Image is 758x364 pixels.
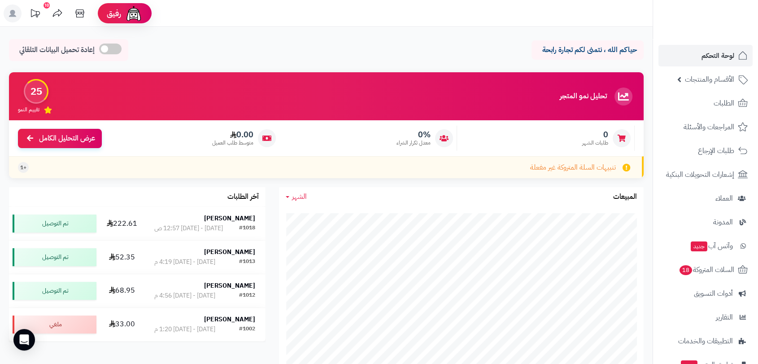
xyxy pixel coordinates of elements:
a: لوحة التحكم [658,45,753,66]
strong: [PERSON_NAME] [204,315,255,324]
span: 0.00 [212,130,253,140]
p: حياكم الله ، نتمنى لكم تجارة رابحة [538,45,637,55]
span: 0% [396,130,431,140]
a: التقارير [658,307,753,328]
td: 68.95 [100,274,144,307]
strong: [PERSON_NAME] [204,214,255,223]
a: المراجعات والأسئلة [658,116,753,138]
a: وآتس آبجديد [658,235,753,257]
span: السلات المتروكة [679,263,734,276]
div: [DATE] - [DATE] 1:20 م [154,325,215,334]
span: جديد [691,241,707,251]
span: 0 [582,130,608,140]
a: السلات المتروكة18 [658,259,753,281]
h3: المبيعات [613,193,637,201]
span: المراجعات والأسئلة [684,121,734,133]
a: طلبات الإرجاع [658,140,753,162]
span: معدل تكرار الشراء [396,139,431,147]
a: الشهر [286,192,307,202]
a: تحديثات المنصة [24,4,46,25]
a: العملاء [658,188,753,209]
span: التطبيقات والخدمات [678,335,733,347]
span: طلبات الشهر [582,139,608,147]
div: [DATE] - [DATE] 12:57 ص [154,224,223,233]
td: 52.35 [100,241,144,274]
div: تم التوصيل [13,248,96,266]
span: 18 [679,265,693,276]
h3: آخر الطلبات [227,193,259,201]
span: العملاء [715,192,733,205]
div: تم التوصيل [13,215,96,232]
div: #1018 [239,224,255,233]
span: طلبات الإرجاع [698,145,734,157]
a: المدونة [658,211,753,233]
img: logo-2.png [697,11,749,30]
span: إشعارات التحويلات البنكية [666,168,734,181]
a: إشعارات التحويلات البنكية [658,164,753,185]
td: 222.61 [100,207,144,240]
span: رفيق [107,8,121,19]
span: الأقسام والمنتجات [685,73,734,86]
div: Open Intercom Messenger [13,329,35,351]
h3: تحليل نمو المتجر [560,92,607,101]
div: ملغي [13,316,96,333]
span: متوسط طلب العميل [212,139,253,147]
a: الطلبات [658,92,753,114]
div: 10 [44,2,50,9]
span: وآتس آب [690,240,733,252]
span: إعادة تحميل البيانات التلقائي [19,45,95,55]
span: +1 [20,164,26,171]
div: [DATE] - [DATE] 4:56 م [154,291,215,300]
span: التقارير [716,311,733,324]
span: الطلبات [714,97,734,110]
span: الشهر [292,191,307,202]
span: أدوات التسويق [694,287,733,300]
div: [DATE] - [DATE] 4:19 م [154,258,215,267]
span: تنبيهات السلة المتروكة غير مفعلة [530,162,616,173]
span: تقييم النمو [18,106,39,114]
div: تم التوصيل [13,282,96,300]
img: ai-face.png [125,4,143,22]
a: أدوات التسويق [658,283,753,304]
a: التطبيقات والخدمات [658,330,753,352]
div: #1012 [239,291,255,300]
span: المدونة [713,216,733,228]
strong: [PERSON_NAME] [204,281,255,290]
strong: [PERSON_NAME] [204,247,255,257]
a: عرض التحليل الكامل [18,129,102,148]
div: #1013 [239,258,255,267]
td: 33.00 [100,308,144,341]
div: #1002 [239,325,255,334]
span: لوحة التحكم [701,49,734,62]
span: عرض التحليل الكامل [39,133,95,144]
